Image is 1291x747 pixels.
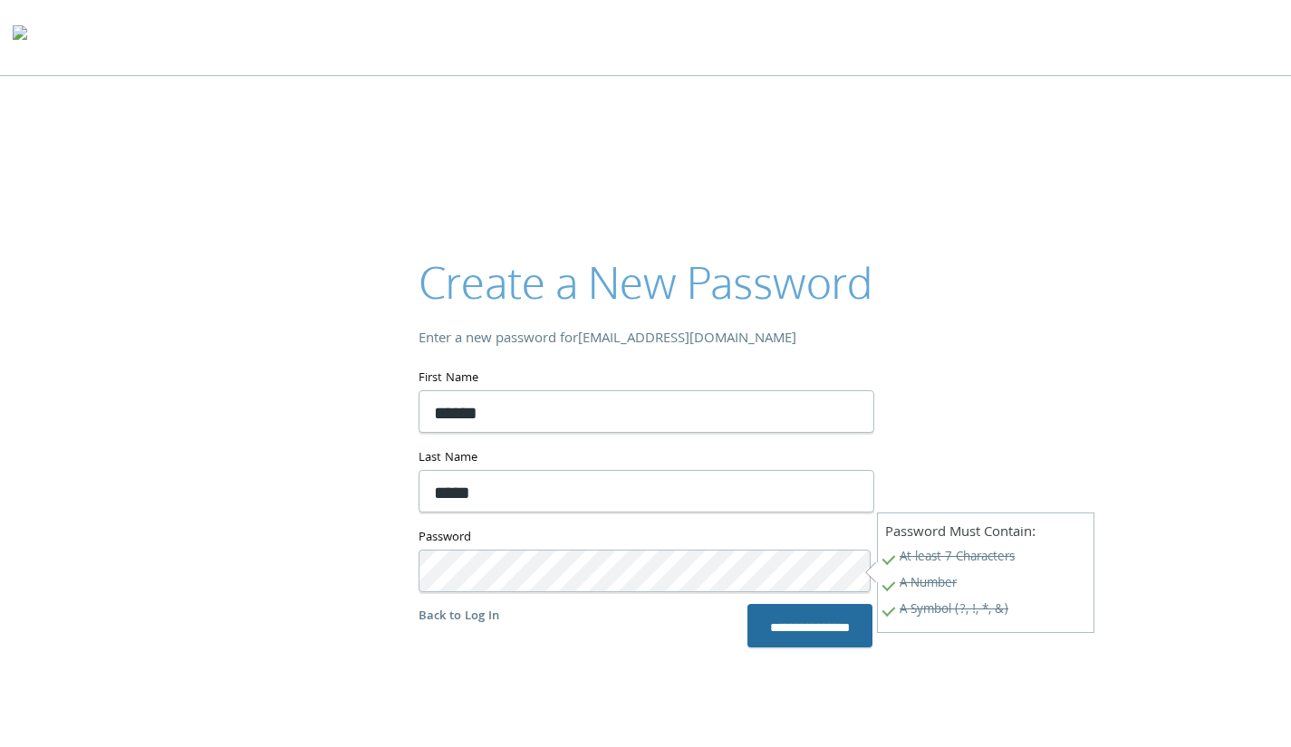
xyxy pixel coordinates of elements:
[885,572,1086,599] span: A Number
[13,19,27,55] img: todyl-logo-dark.svg
[419,527,872,550] label: Password
[419,447,872,470] label: Last Name
[885,546,1086,572] span: At least 7 Characters
[877,512,1094,633] div: Password Must Contain:
[885,599,1086,625] span: A Symbol (?, !, *, &)
[419,607,499,627] a: Back to Log In
[419,252,872,312] h2: Create a New Password
[419,368,872,390] label: First Name
[419,327,872,353] div: Enter a new password for [EMAIL_ADDRESS][DOMAIN_NAME]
